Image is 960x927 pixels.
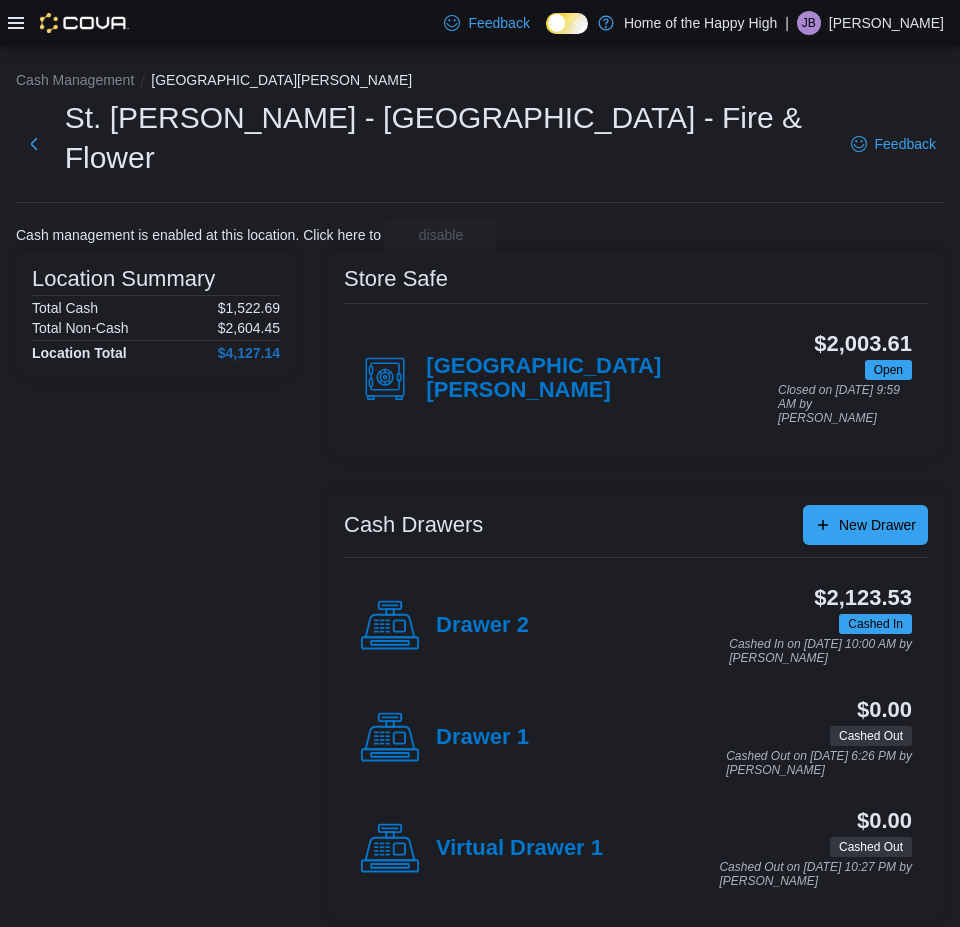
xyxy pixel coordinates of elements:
[857,698,912,722] h3: $0.00
[803,505,928,545] button: New Drawer
[874,361,903,379] span: Open
[16,72,134,88] button: Cash Management
[797,11,821,35] div: Jasmine Blank
[546,34,547,35] span: Dark Mode
[729,638,912,665] p: Cashed In on [DATE] 10:00 AM by [PERSON_NAME]
[546,13,588,34] input: Dark Mode
[436,725,529,751] h4: Drawer 1
[839,515,916,535] span: New Drawer
[218,345,280,361] h4: $4,127.14
[719,861,912,888] p: Cashed Out on [DATE] 10:27 PM by [PERSON_NAME]
[857,809,912,833] h3: $0.00
[624,11,777,35] p: Home of the Happy High
[848,615,903,633] span: Cashed In
[778,384,912,425] p: Closed on [DATE] 9:59 AM by [PERSON_NAME]
[843,124,944,164] a: Feedback
[65,98,831,178] h1: St. [PERSON_NAME] - [GEOGRAPHIC_DATA] - Fire & Flower
[829,11,944,35] p: [PERSON_NAME]
[865,360,912,380] span: Open
[785,11,789,35] p: |
[436,613,529,639] h4: Drawer 2
[875,134,936,154] span: Feedback
[32,345,127,361] h4: Location Total
[814,332,912,356] h3: $2,003.61
[344,513,483,537] h3: Cash Drawers
[344,267,448,291] h3: Store Safe
[32,267,215,291] h3: Location Summary
[426,354,778,404] h4: [GEOGRAPHIC_DATA][PERSON_NAME]
[16,70,944,94] nav: An example of EuiBreadcrumbs
[218,300,280,316] p: $1,522.69
[468,13,529,33] span: Feedback
[151,72,412,88] button: [GEOGRAPHIC_DATA][PERSON_NAME]
[839,838,903,856] span: Cashed Out
[726,750,912,777] p: Cashed Out on [DATE] 6:26 PM by [PERSON_NAME]
[16,124,53,164] button: Next
[218,320,280,336] p: $2,604.45
[40,13,129,33] img: Cova
[32,320,129,336] h6: Total Non-Cash
[839,727,903,745] span: Cashed Out
[814,586,912,610] h3: $2,123.53
[830,726,912,746] span: Cashed Out
[16,227,381,243] p: Cash management is enabled at this location. Click here to
[436,3,537,43] a: Feedback
[419,225,463,245] span: disable
[802,11,816,35] span: JB
[32,300,98,316] h6: Total Cash
[830,837,912,857] span: Cashed Out
[385,219,497,251] button: disable
[436,836,603,862] h4: Virtual Drawer 1
[839,614,912,634] span: Cashed In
